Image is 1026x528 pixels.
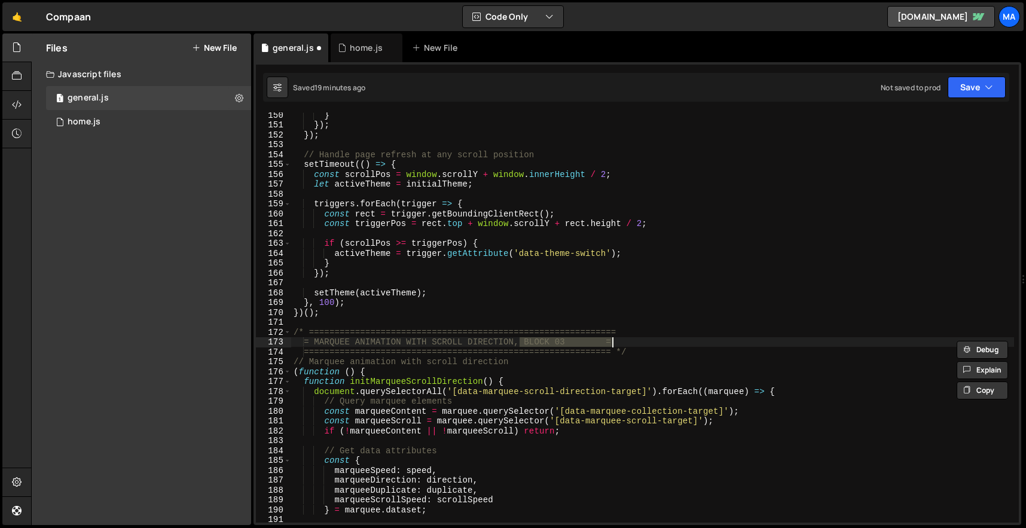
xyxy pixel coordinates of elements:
[256,377,291,387] div: 177
[256,160,291,170] div: 155
[256,387,291,397] div: 178
[998,6,1020,28] a: Ma
[256,475,291,486] div: 187
[256,219,291,229] div: 161
[957,341,1008,359] button: Debug
[957,361,1008,379] button: Explain
[256,396,291,407] div: 179
[256,337,291,347] div: 173
[256,515,291,525] div: 191
[256,288,291,298] div: 168
[256,318,291,328] div: 171
[256,486,291,496] div: 188
[256,328,291,338] div: 172
[256,347,291,358] div: 174
[314,83,365,93] div: 19 minutes ago
[256,249,291,259] div: 164
[46,110,251,134] div: 16932/46366.js
[46,86,251,110] div: 16932/46367.js
[256,308,291,318] div: 170
[256,416,291,426] div: 181
[256,357,291,367] div: 175
[256,495,291,505] div: 189
[256,367,291,377] div: 176
[68,117,100,127] div: home.js
[256,150,291,160] div: 154
[2,2,32,31] a: 🤙
[256,426,291,437] div: 182
[256,407,291,417] div: 180
[256,505,291,515] div: 190
[293,83,365,93] div: Saved
[256,229,291,239] div: 162
[887,6,995,28] a: [DOMAIN_NAME]
[256,456,291,466] div: 185
[256,466,291,476] div: 186
[256,298,291,308] div: 169
[256,179,291,190] div: 157
[192,43,237,53] button: New File
[256,140,291,150] div: 153
[948,77,1006,98] button: Save
[256,258,291,268] div: 165
[56,94,63,104] span: 1
[256,268,291,279] div: 166
[32,62,251,86] div: Javascript files
[256,130,291,141] div: 152
[957,381,1008,399] button: Copy
[256,170,291,180] div: 156
[256,120,291,130] div: 151
[350,42,383,54] div: home.js
[256,436,291,446] div: 183
[256,190,291,200] div: 158
[46,41,68,54] h2: Files
[256,209,291,219] div: 160
[46,10,91,24] div: Compaan
[273,42,314,54] div: general.js
[256,278,291,288] div: 167
[881,83,940,93] div: Not saved to prod
[256,111,291,121] div: 150
[68,93,109,103] div: general.js
[256,199,291,209] div: 159
[256,446,291,456] div: 184
[256,239,291,249] div: 163
[412,42,462,54] div: New File
[463,6,563,28] button: Code Only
